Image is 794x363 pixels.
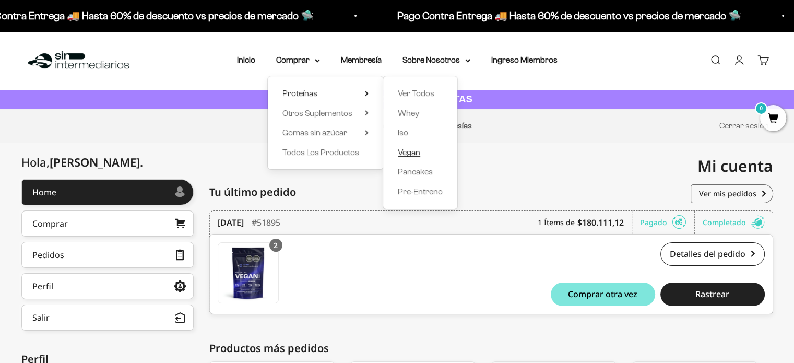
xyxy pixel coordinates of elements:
img: Translation missing: es.Proteína Vegana - Vainilla 2lb [218,243,278,303]
a: Cerrar sesión [719,121,769,130]
a: Ver mis pedidos [691,184,773,203]
span: Vegan [398,148,420,157]
a: Pancakes [398,165,443,179]
a: Pre-Entreno [398,185,443,198]
summary: Gomas sin azúcar [282,126,369,139]
a: Membresía [341,55,382,64]
a: Perfil [21,273,194,299]
span: Mi cuenta [697,155,773,177]
div: Home [32,188,56,196]
a: Home [21,179,194,205]
span: Ver Todos [398,89,434,98]
a: Comprar [21,210,194,237]
time: [DATE] [218,216,244,229]
summary: Comprar [276,53,320,67]
span: Tu último pedido [209,184,296,200]
span: Proteínas [282,89,317,98]
span: Rastrear [695,290,729,298]
div: Pedidos [32,251,64,259]
a: Ver Todos [398,87,443,100]
summary: Proteínas [282,87,369,100]
a: Ingreso Miembros [491,55,558,64]
div: 2 [269,239,282,252]
span: Whey [398,109,419,118]
span: Todos Los Productos [282,148,359,157]
span: Pre-Entreno [398,187,443,196]
mark: 0 [755,102,767,115]
div: Completado [703,211,765,234]
button: Comprar otra vez [551,283,655,306]
a: Detalles del pedido [660,242,765,266]
button: Salir [21,305,194,331]
a: Proteína Vegana - Vainilla 2lb [218,242,279,303]
span: Pancakes [398,167,433,176]
div: Perfil [32,282,53,290]
a: Todos Los Productos [282,146,369,159]
b: $180.111,12 [577,216,624,229]
a: 0 [760,113,786,125]
a: Whey [398,107,443,120]
span: Iso [398,128,408,137]
span: Comprar otra vez [568,290,637,298]
span: . [140,154,143,170]
summary: Otros Suplementos [282,107,369,120]
div: Comprar [32,219,68,228]
div: Productos más pedidos [209,341,773,356]
div: #51895 [252,211,280,234]
p: Pago Contra Entrega 🚚 Hasta 60% de descuento vs precios de mercado 🛸 [397,7,741,24]
button: Rastrear [660,283,765,306]
summary: Sobre Nosotros [402,53,470,67]
span: Otros Suplementos [282,109,352,118]
div: Salir [32,313,50,322]
div: Pagado [640,211,695,234]
div: Hola, [21,156,143,169]
a: Pedidos [21,242,194,268]
a: Iso [398,126,443,139]
div: 1 Ítems de [538,211,632,234]
a: Inicio [237,55,255,64]
span: [PERSON_NAME] [50,154,143,170]
span: Gomas sin azúcar [282,128,347,137]
a: Vegan [398,146,443,159]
